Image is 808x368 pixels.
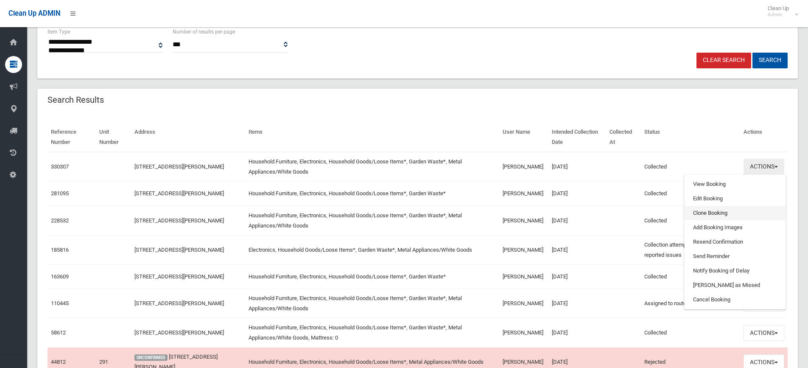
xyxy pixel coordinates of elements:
a: 110445 [51,300,69,306]
td: [DATE] [548,289,606,318]
td: [PERSON_NAME] [499,235,549,264]
th: Reference Number [48,123,96,152]
td: [PERSON_NAME] [499,206,549,235]
a: [STREET_ADDRESS][PERSON_NAME] [134,163,224,170]
a: 281095 [51,190,69,197]
header: Search Results [37,92,114,108]
a: 163609 [51,273,69,280]
a: [STREET_ADDRESS][PERSON_NAME] [134,247,224,253]
a: [PERSON_NAME] as Missed [685,278,786,292]
a: Cancel Booking [685,292,786,307]
td: [PERSON_NAME] [499,318,549,348]
a: Resend Confirmation [685,235,786,249]
button: Actions [744,159,784,174]
button: Actions [744,325,784,341]
a: 58612 [51,329,66,336]
a: 330307 [51,163,69,170]
td: Household Furniture, Electronics, Household Goods/Loose Items*, Garden Waste*, Metal Appliances/W... [245,318,499,348]
td: Assigned to route [641,289,740,318]
td: Household Furniture, Electronics, Household Goods/Loose Items*, Garden Waste*, Metal Appliances/W... [245,152,499,182]
td: Collected [641,206,740,235]
span: Clean Up ADMIN [8,9,60,17]
a: [STREET_ADDRESS][PERSON_NAME] [134,190,224,197]
a: 185816 [51,247,69,253]
small: Admin [768,11,789,18]
td: Collected [641,264,740,289]
a: 228532 [51,217,69,224]
th: Address [131,123,246,152]
th: Collected At [606,123,640,152]
td: [DATE] [548,318,606,348]
a: Clone Booking [685,206,786,220]
a: View Booking [685,177,786,191]
a: [STREET_ADDRESS][PERSON_NAME] [134,300,224,306]
td: [DATE] [548,206,606,235]
a: Notify Booking of Delay [685,264,786,278]
a: Clear Search [696,53,751,68]
a: Send Reminder [685,249,786,264]
td: Collection attempted but driver reported issues [641,235,740,264]
th: Unit Number [96,123,131,152]
th: User Name [499,123,549,152]
td: [DATE] [548,235,606,264]
td: [DATE] [548,264,606,289]
td: [PERSON_NAME] [499,152,549,182]
td: Household Furniture, Electronics, Household Goods/Loose Items*, Garden Waste* [245,264,499,289]
th: Items [245,123,499,152]
a: Add Booking Images [685,220,786,235]
td: Household Furniture, Electronics, Household Goods/Loose Items*, Garden Waste*, Metal Appliances/W... [245,206,499,235]
td: [PERSON_NAME] [499,264,549,289]
td: Household Furniture, Electronics, Household Goods/Loose Items*, Garden Waste*, Metal Appliances/W... [245,289,499,318]
th: Intended Collection Date [548,123,606,152]
a: [STREET_ADDRESS][PERSON_NAME] [134,273,224,280]
a: Edit Booking [685,191,786,206]
a: [STREET_ADDRESS][PERSON_NAME] [134,217,224,224]
td: Collected [641,152,740,182]
th: Actions [740,123,788,152]
td: [DATE] [548,181,606,206]
th: Status [641,123,740,152]
td: Household Furniture, Electronics, Household Goods/Loose Items*, Garden Waste* [245,181,499,206]
a: [STREET_ADDRESS][PERSON_NAME] [134,329,224,336]
a: 44812 [51,359,66,365]
span: Clean Up [763,5,797,18]
td: Collected [641,318,740,348]
label: Item Type [48,27,70,37]
button: Search [752,53,788,68]
label: Number of results per page [173,27,235,37]
td: Electronics, Household Goods/Loose Items*, Garden Waste*, Metal Appliances/White Goods [245,235,499,264]
td: Collected [641,181,740,206]
td: [PERSON_NAME] [499,181,549,206]
span: UNCONFIRMED [134,354,168,361]
td: [PERSON_NAME] [499,289,549,318]
td: [DATE] [548,152,606,182]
